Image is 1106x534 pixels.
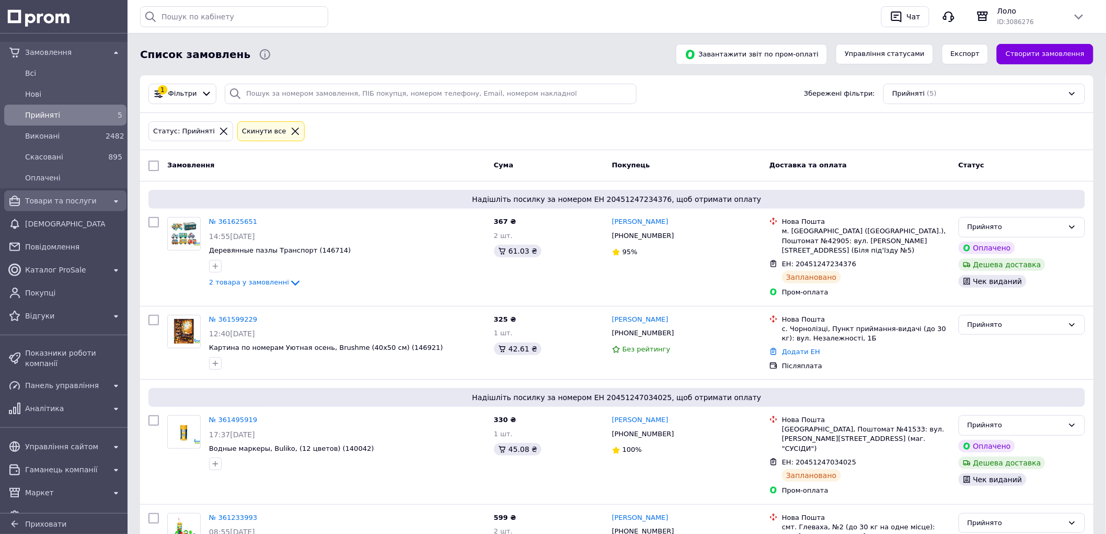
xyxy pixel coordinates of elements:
span: [PHONE_NUMBER] [612,430,674,438]
button: Чат [881,6,929,27]
div: [GEOGRAPHIC_DATA], Поштомат №41533: вул. [PERSON_NAME][STREET_ADDRESS] (маг. "СУСІДИ") [782,425,950,453]
div: Прийнято [967,518,1064,529]
a: Картина по номерам Уютная осень, Brushme (40x50 см) (146921) [209,344,443,351]
span: Список замовлень [140,47,250,62]
span: [DEMOGRAPHIC_DATA] [25,219,106,229]
input: Пошук за номером замовлення, ПІБ покупця, номером телефону, Email, номером накладної [225,84,637,104]
span: Надішліть посилку за номером ЕН 20451247034025, щоб отримати оплату [153,392,1081,403]
span: 330 ₴ [494,416,516,424]
button: Експорт [942,44,989,64]
span: Прийняті [25,110,101,120]
span: Товари та послуги [25,196,106,206]
div: Чек виданий [959,275,1027,288]
span: Аналітика [25,403,106,414]
span: Замовлення [25,47,106,58]
div: Дешева доставка [959,457,1045,469]
span: Замовлення [167,161,214,169]
div: Нова Пошта [782,217,950,226]
span: Повідомлення [25,242,122,252]
a: [PERSON_NAME] [612,315,669,325]
span: Cума [494,161,513,169]
span: Налаштування [25,510,106,521]
img: Фото товару [168,319,200,344]
span: Виконані [25,131,101,141]
div: Післяплата [782,361,950,371]
div: Чат [905,9,923,25]
div: с. Чорнолізці, Пункт приймання-видачі (до 30 кг): вул. Незалежності, 1Б [782,324,950,343]
span: 1 шт. [494,329,513,337]
a: № 361495919 [209,416,257,424]
div: Прийнято [967,222,1064,233]
span: Лоло [997,6,1064,16]
div: Нова Пошта [782,513,950,522]
span: 14:55[DATE] [209,232,255,241]
div: Нова Пошта [782,415,950,425]
span: 325 ₴ [494,315,516,323]
span: Надішліть посилку за номером ЕН 20451247234376, щоб отримати оплату [153,194,1081,204]
span: Всi [25,68,122,78]
span: 12:40[DATE] [209,330,255,338]
span: [PHONE_NUMBER] [612,329,674,337]
div: Прийнято [967,320,1064,331]
span: ЕН: 20451247234376 [782,260,856,268]
span: Без рейтингу [623,345,671,353]
a: Фото товару [167,217,201,251]
a: Додати ЕН [782,348,820,356]
a: № 361599229 [209,315,257,323]
div: 1 [158,85,167,95]
div: Cкинути все [240,126,289,137]
span: Показники роботи компанії [25,348,122,369]
span: Нові [25,89,122,99]
span: 2 товара у замовленні [209,278,289,286]
span: 367 ₴ [494,218,516,225]
div: м. [GEOGRAPHIC_DATA] ([GEOGRAPHIC_DATA].), Поштомат №42905: вул. [PERSON_NAME][STREET_ADDRESS] (Б... [782,226,950,255]
a: 2 товара у замовленні [209,278,302,286]
span: 17:37[DATE] [209,430,255,439]
span: Покупець [612,161,650,169]
span: Доставка та оплата [769,161,847,169]
img: Фото товару [168,420,200,445]
a: [PERSON_NAME] [612,415,669,425]
span: ID: 3086276 [997,18,1034,26]
a: Фото товару [167,415,201,449]
div: 61.03 ₴ [494,245,542,257]
span: 599 ₴ [494,514,516,521]
span: Панель управління [25,380,106,391]
a: Водные маркеры, Buliko, (12 цветов) (140042) [209,445,374,452]
a: Деревянные пазлы Транспорт (146714) [209,246,351,254]
a: Створити замовлення [997,44,1093,64]
div: Заплановано [782,469,841,482]
span: Маркет [25,487,106,498]
span: 5 [118,111,122,119]
span: Оплачені [25,173,122,183]
span: Статус [959,161,985,169]
div: Чек виданий [959,473,1027,486]
span: Прийняті [892,89,925,99]
span: Фільтри [168,89,197,99]
div: Оплачено [959,242,1015,254]
span: Приховати [25,520,66,528]
span: Відгуки [25,311,106,321]
span: [PHONE_NUMBER] [612,232,674,240]
div: Прийнято [967,420,1064,431]
span: Покупці [25,288,122,298]
div: Нова Пошта [782,315,950,324]
a: [PERSON_NAME] [612,513,669,523]
div: Дешева доставка [959,258,1045,271]
a: [PERSON_NAME] [612,217,669,227]
div: 42.61 ₴ [494,343,542,355]
img: Фото товару [168,222,200,246]
span: 100% [623,446,642,453]
div: Пром-оплата [782,288,950,297]
button: Управління статусами [836,44,934,64]
span: 95% [623,248,638,256]
span: 1 шт. [494,430,513,438]
div: Оплачено [959,440,1015,452]
a: № 361233993 [209,514,257,521]
span: Скасовані [25,152,101,162]
span: 2482 [106,132,124,140]
a: Фото товару [167,315,201,348]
